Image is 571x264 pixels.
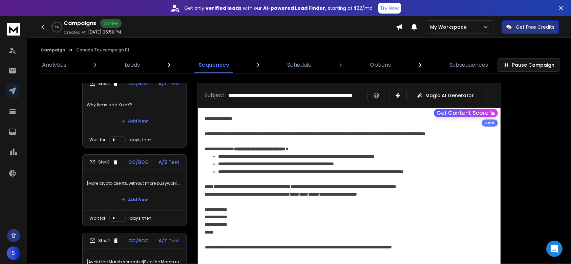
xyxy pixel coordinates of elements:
[76,47,129,53] p: Canada Tax campaign B1
[100,19,122,28] div: Active
[89,159,119,165] div: Step 3
[378,3,401,14] button: Try Now
[87,174,182,193] p: {More crypto clients, without more busywork|More crypto clients without added work|More crypto cl...
[116,114,153,128] button: Add New
[482,119,498,127] div: Beta
[366,57,395,73] a: Options
[546,241,563,257] div: Open Intercom Messenger
[87,95,182,114] p: Why firms add KoinX?
[411,89,487,102] button: Magic AI Generator
[82,76,187,148] li: Step2CC/BCCA/Z TestWhy firms add KoinX?Add NewWait fordays, then
[370,61,391,69] p: Options
[89,137,105,142] p: Wait for
[185,5,373,12] p: Get only with our starting at $22/mo
[82,154,187,226] li: Step3CC/BCCA/Z Test{More crypto clients, without more busywork|More crypto clients without added ...
[129,237,149,244] p: CC/BCC
[130,216,151,221] p: days, then
[7,246,20,260] button: S
[434,109,498,117] button: Get Content Score
[128,80,149,87] p: CC/BCC
[498,58,560,72] button: Pause Campaign
[158,80,179,87] p: A/Z Test
[206,5,242,12] strong: verified leads
[502,20,559,34] button: Get Free Credits
[88,29,121,35] p: [DATE] 05:59 PM
[116,193,153,206] button: Add New
[89,216,105,221] p: Wait for
[121,57,144,73] a: Leads
[128,159,149,166] p: CC/BCC
[205,91,226,100] p: Subject:
[445,57,492,73] a: Subsequences
[194,57,233,73] a: Sequences
[64,30,87,35] p: Created At:
[430,24,469,30] p: My Workspace
[158,159,179,166] p: A/Z Test
[158,237,179,244] p: A/Z Test
[42,61,66,69] p: Analytics
[55,25,59,29] p: 4 %
[89,238,119,244] div: Step 4
[449,61,488,69] p: Subsequences
[198,61,229,69] p: Sequences
[283,57,316,73] a: Schedule
[7,23,20,36] img: logo
[263,5,327,12] strong: AI-powered Lead Finder,
[516,24,554,30] p: Get Free Credits
[130,137,151,142] p: days, then
[41,47,65,53] button: Campaign
[287,61,312,69] p: Schedule
[38,57,70,73] a: Analytics
[425,92,474,99] p: Magic AI Generator
[125,61,140,69] p: Leads
[64,19,96,27] h1: Campaigns
[89,81,119,87] div: Step 2
[380,5,399,12] p: Try Now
